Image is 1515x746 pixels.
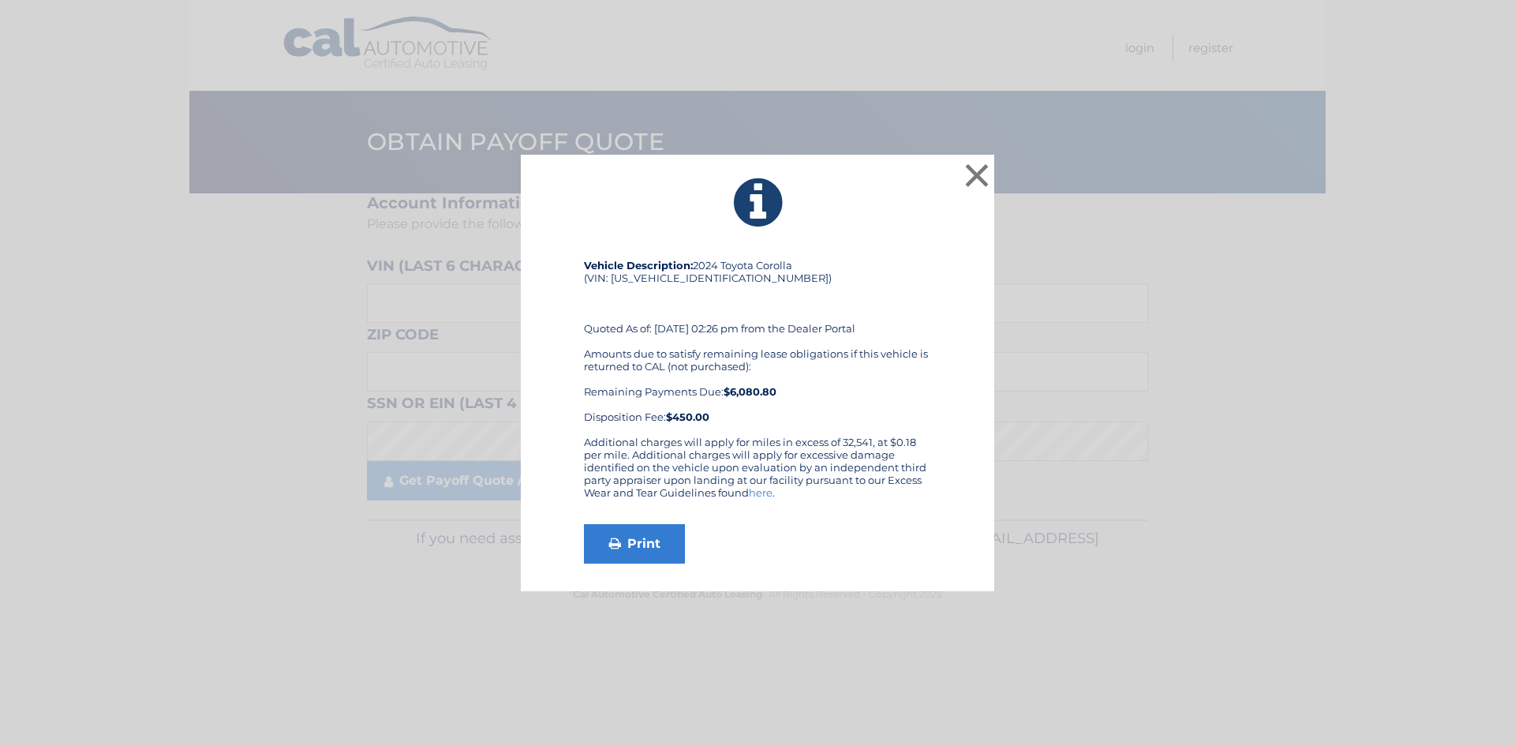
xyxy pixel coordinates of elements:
a: here [749,486,772,499]
strong: $450.00 [666,410,709,423]
div: 2024 Toyota Corolla (VIN: [US_VEHICLE_IDENTIFICATION_NUMBER]) Quoted As of: [DATE] 02:26 pm from ... [584,259,931,436]
b: $6,080.80 [724,385,776,398]
a: Print [584,524,685,564]
button: × [961,159,993,191]
div: Additional charges will apply for miles in excess of 32,541, at $0.18 per mile. Additional charge... [584,436,931,512]
strong: Vehicle Description: [584,259,693,272]
div: Amounts due to satisfy remaining lease obligations if this vehicle is returned to CAL (not purcha... [584,347,931,423]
